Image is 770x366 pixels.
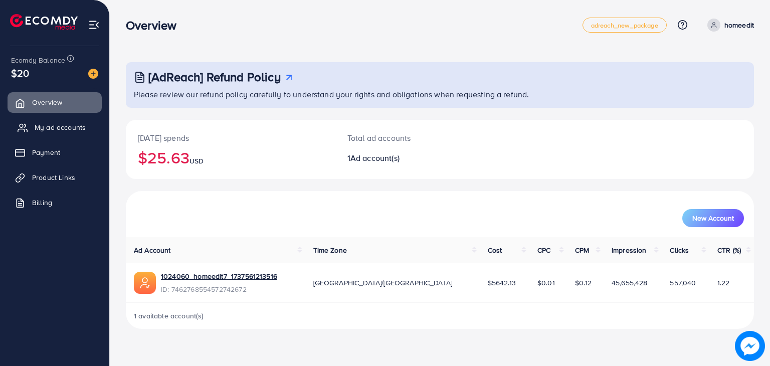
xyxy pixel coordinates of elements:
[488,245,502,255] span: Cost
[735,331,765,361] img: image
[583,18,667,33] a: adreach_new_package
[717,278,730,288] span: 1.22
[35,122,86,132] span: My ad accounts
[32,97,62,107] span: Overview
[575,245,589,255] span: CPM
[134,88,748,100] p: Please review our refund policy carefully to understand your rights and obligations when requesti...
[148,70,281,84] h3: [AdReach] Refund Policy
[537,245,550,255] span: CPC
[612,278,648,288] span: 45,655,428
[8,167,102,188] a: Product Links
[189,156,204,166] span: USD
[8,92,102,112] a: Overview
[32,198,52,208] span: Billing
[670,278,696,288] span: 557,040
[724,19,754,31] p: homeedit
[703,19,754,32] a: homeedit
[11,55,65,65] span: Ecomdy Balance
[88,69,98,79] img: image
[717,245,741,255] span: CTR (%)
[682,209,744,227] button: New Account
[8,117,102,137] a: My ad accounts
[8,193,102,213] a: Billing
[692,215,734,222] span: New Account
[8,142,102,162] a: Payment
[488,278,516,288] span: $5642.13
[612,245,647,255] span: Impression
[138,148,323,167] h2: $25.63
[10,14,78,30] img: logo
[134,272,156,294] img: ic-ads-acc.e4c84228.svg
[126,18,184,33] h3: Overview
[138,132,323,144] p: [DATE] spends
[32,172,75,182] span: Product Links
[313,245,347,255] span: Time Zone
[670,245,689,255] span: Clicks
[575,278,592,288] span: $0.12
[347,132,480,144] p: Total ad accounts
[350,152,400,163] span: Ad account(s)
[134,311,204,321] span: 1 available account(s)
[11,66,29,80] span: $20
[134,245,171,255] span: Ad Account
[88,19,100,31] img: menu
[161,284,277,294] span: ID: 7462768554572742672
[347,153,480,163] h2: 1
[313,278,453,288] span: [GEOGRAPHIC_DATA]/[GEOGRAPHIC_DATA]
[537,278,555,288] span: $0.01
[161,271,277,281] a: 1024060_homeedit7_1737561213516
[32,147,60,157] span: Payment
[591,22,658,29] span: adreach_new_package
